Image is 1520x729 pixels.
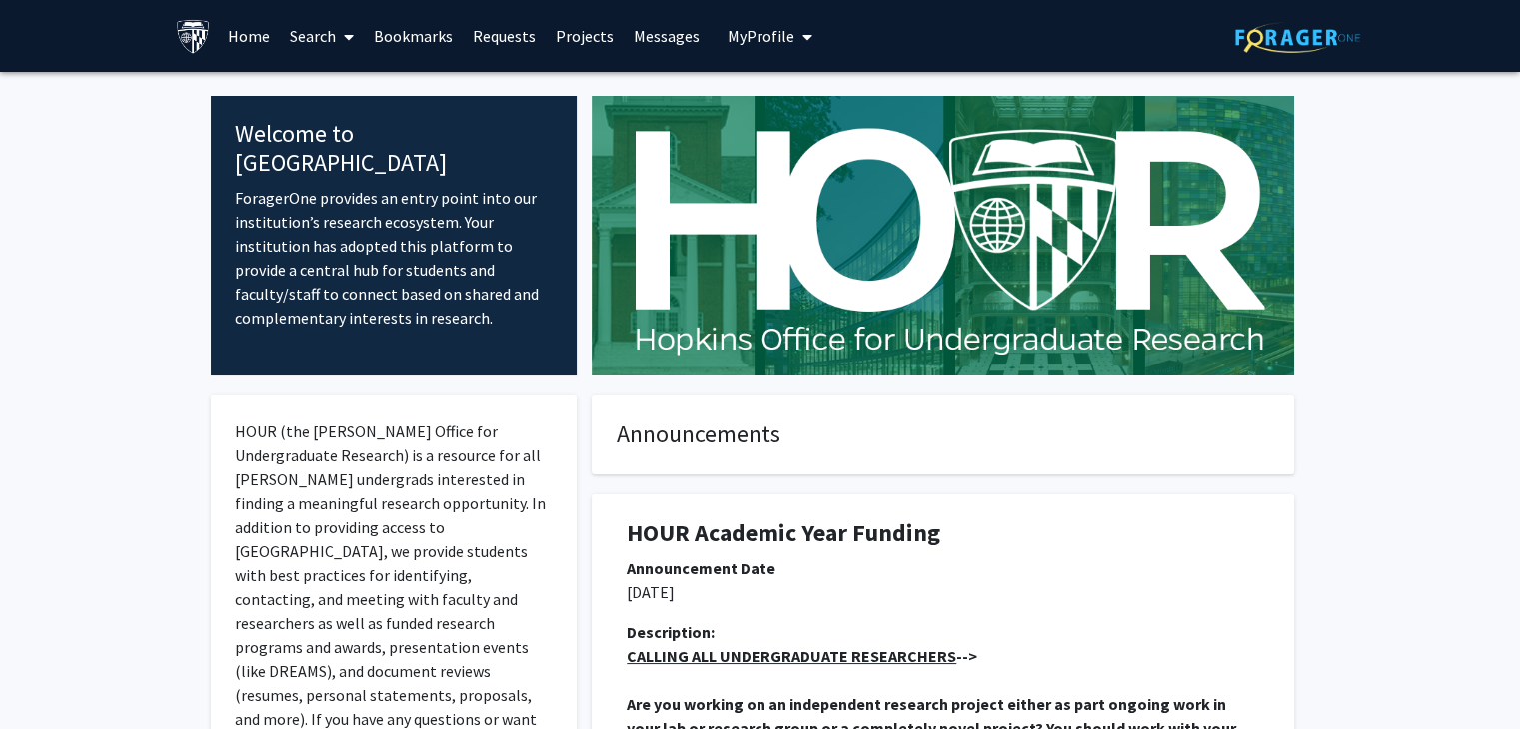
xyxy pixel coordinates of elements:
u: CALLING ALL UNDERGRADUATE RESEARCHERS [627,646,956,666]
h4: Welcome to [GEOGRAPHIC_DATA] [235,120,554,178]
strong: --> [627,646,977,666]
div: Description: [627,620,1259,644]
a: Home [218,1,280,71]
p: ForagerOne provides an entry point into our institution’s research ecosystem. Your institution ha... [235,186,554,330]
a: Bookmarks [364,1,463,71]
a: Projects [546,1,624,71]
a: Search [280,1,364,71]
img: Cover Image [592,96,1294,375]
h1: HOUR Academic Year Funding [627,519,1259,548]
iframe: Chat [15,639,85,714]
a: Messages [624,1,710,71]
div: Announcement Date [627,556,1259,580]
img: ForagerOne Logo [1235,22,1360,53]
img: Johns Hopkins University Logo [176,19,211,54]
a: Requests [463,1,546,71]
p: [DATE] [627,580,1259,604]
h4: Announcements [617,420,1269,449]
span: My Profile [728,26,794,46]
